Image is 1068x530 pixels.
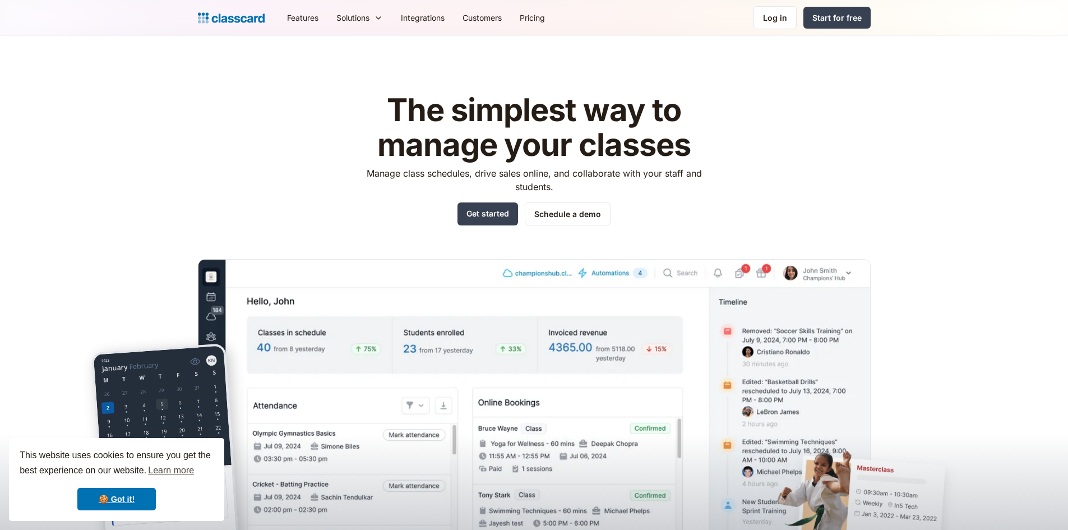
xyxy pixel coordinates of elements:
a: home [198,10,265,26]
div: Solutions [327,5,392,30]
a: learn more about cookies [146,462,196,479]
a: Log in [753,6,797,29]
div: Start for free [812,12,862,24]
a: Features [278,5,327,30]
a: dismiss cookie message [77,488,156,510]
a: Pricing [511,5,554,30]
a: Get started [457,202,518,225]
div: Solutions [336,12,369,24]
a: Integrations [392,5,454,30]
h1: The simplest way to manage your classes [356,93,712,162]
span: This website uses cookies to ensure you get the best experience on our website. [20,449,214,479]
div: Log in [763,12,787,24]
a: Customers [454,5,511,30]
p: Manage class schedules, drive sales online, and collaborate with your staff and students. [356,167,712,193]
a: Schedule a demo [525,202,611,225]
a: Start for free [803,7,871,29]
div: cookieconsent [9,438,224,521]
